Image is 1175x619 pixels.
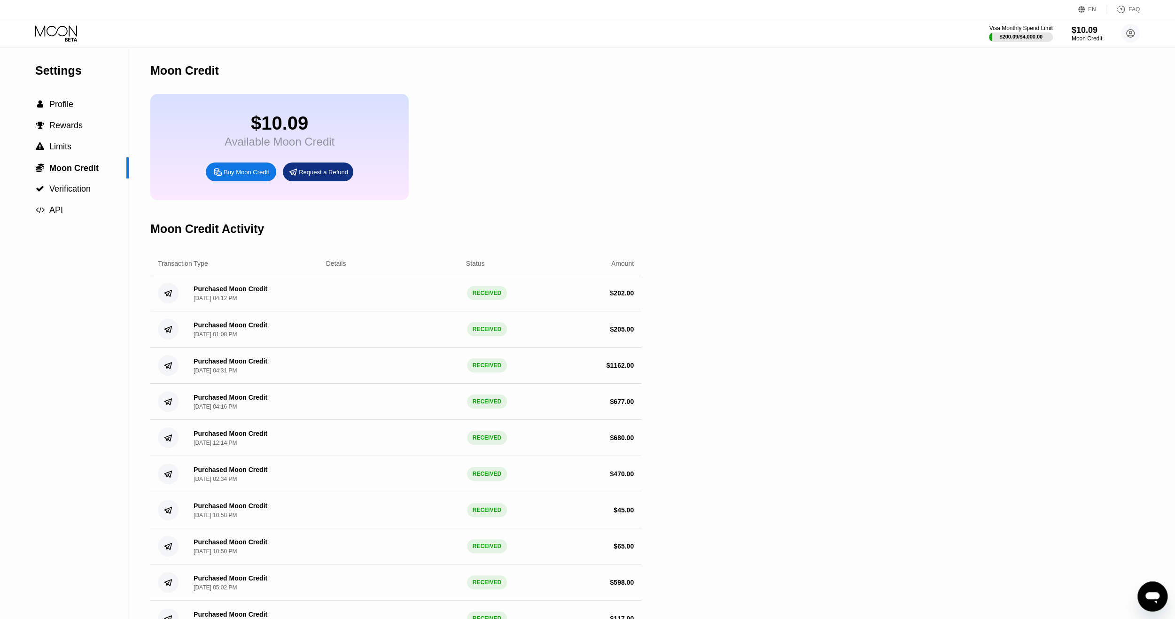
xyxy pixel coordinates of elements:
[194,440,237,446] div: [DATE] 12:14 PM
[989,25,1052,42] div: Visa Monthly Spend Limit$200.09/$4,000.00
[1107,5,1140,14] div: FAQ
[49,100,73,109] span: Profile
[225,135,335,148] div: Available Moon Credit
[194,584,237,591] div: [DATE] 05:02 PM
[36,142,44,151] span: 
[610,579,634,586] div: $ 598.00
[610,289,634,297] div: $ 202.00
[49,121,83,130] span: Rewards
[194,574,267,582] div: Purchased Moon Credit
[1088,6,1096,13] div: EN
[35,185,45,193] div: 
[224,168,269,176] div: Buy Moon Credit
[467,503,507,517] div: RECEIVED
[35,64,129,77] div: Settings
[467,358,507,372] div: RECEIVED
[194,357,267,365] div: Purchased Moon Credit
[1072,25,1102,42] div: $10.09Moon Credit
[466,260,485,267] div: Status
[467,286,507,300] div: RECEIVED
[49,205,63,215] span: API
[194,548,237,555] div: [DATE] 10:50 PM
[194,502,267,510] div: Purchased Moon Credit
[611,260,634,267] div: Amount
[1072,25,1102,35] div: $10.09
[49,142,71,151] span: Limits
[1128,6,1140,13] div: FAQ
[49,163,99,173] span: Moon Credit
[35,163,45,172] div: 
[299,168,348,176] div: Request a Refund
[614,542,634,550] div: $ 65.00
[49,184,91,193] span: Verification
[467,539,507,553] div: RECEIVED
[194,538,267,546] div: Purchased Moon Credit
[610,470,634,478] div: $ 470.00
[1078,5,1107,14] div: EN
[467,467,507,481] div: RECEIVED
[35,100,45,108] div: 
[1137,581,1167,611] iframe: Bouton de lancement de la fenêtre de messagerie
[610,434,634,441] div: $ 680.00
[467,395,507,409] div: RECEIVED
[467,322,507,336] div: RECEIVED
[194,466,267,473] div: Purchased Moon Credit
[467,431,507,445] div: RECEIVED
[194,476,237,482] div: [DATE] 02:34 PM
[36,163,44,172] span: 
[194,331,237,338] div: [DATE] 01:08 PM
[194,430,267,437] div: Purchased Moon Credit
[610,325,634,333] div: $ 205.00
[194,611,267,618] div: Purchased Moon Credit
[225,113,335,134] div: $10.09
[283,162,353,181] div: Request a Refund
[194,403,237,410] div: [DATE] 04:16 PM
[1072,35,1102,42] div: Moon Credit
[35,121,45,130] div: 
[37,100,43,108] span: 
[614,506,634,514] div: $ 45.00
[194,295,237,302] div: [DATE] 04:12 PM
[36,206,45,214] span: 
[326,260,346,267] div: Details
[194,394,267,401] div: Purchased Moon Credit
[989,25,1052,31] div: Visa Monthly Spend Limit
[158,260,208,267] div: Transaction Type
[150,222,264,236] div: Moon Credit Activity
[36,185,44,193] span: 
[35,206,45,214] div: 
[36,121,44,130] span: 
[607,362,634,369] div: $ 1162.00
[999,34,1043,39] div: $200.09 / $4,000.00
[194,321,267,329] div: Purchased Moon Credit
[194,367,237,374] div: [DATE] 04:31 PM
[194,285,267,293] div: Purchased Moon Credit
[206,162,276,181] div: Buy Moon Credit
[35,142,45,151] div: 
[150,64,219,77] div: Moon Credit
[610,398,634,405] div: $ 677.00
[194,512,237,518] div: [DATE] 10:58 PM
[467,575,507,589] div: RECEIVED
